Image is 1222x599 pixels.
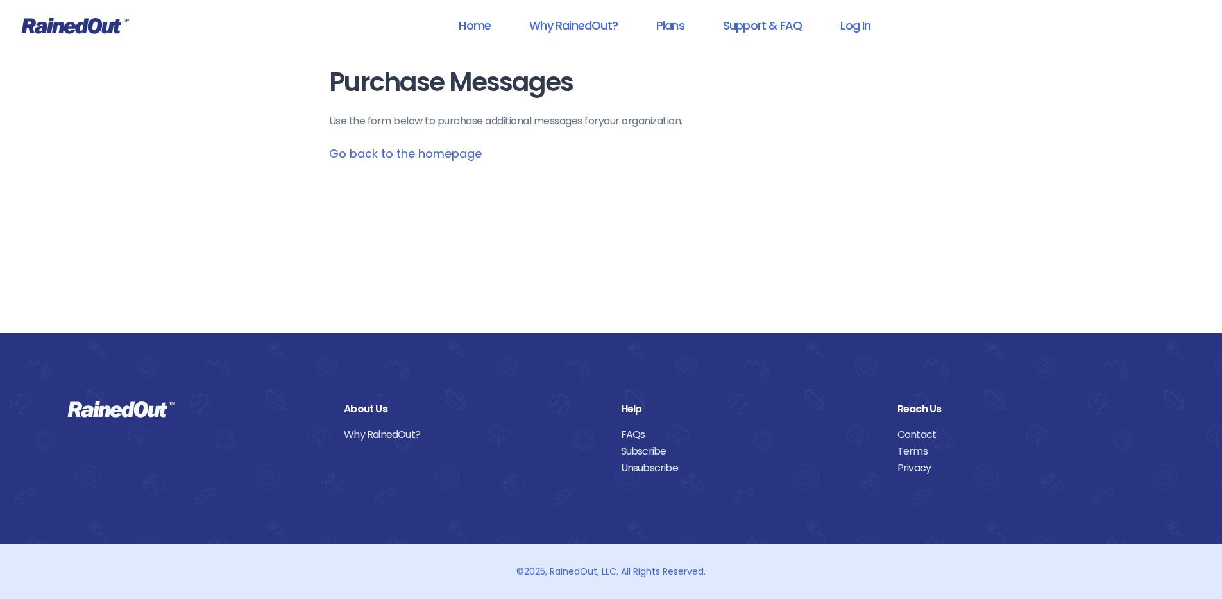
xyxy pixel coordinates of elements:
[442,11,507,40] a: Home
[621,443,878,460] a: Subscribe
[621,426,878,443] a: FAQs
[897,401,1155,418] div: Reach Us
[329,114,894,129] p: Use the form below to purchase additional messages for your organization .
[897,460,1155,477] a: Privacy
[513,11,634,40] a: Why RainedOut?
[640,11,701,40] a: Plans
[897,426,1155,443] a: Contact
[329,146,482,162] a: Go back to the homepage
[706,11,819,40] a: Support & FAQ
[824,11,887,40] a: Log In
[897,443,1155,460] a: Terms
[344,401,601,418] div: About Us
[621,460,878,477] a: Unsubscribe
[344,426,601,443] a: Why RainedOut?
[329,68,894,97] h1: Purchase Messages
[621,401,878,418] div: Help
